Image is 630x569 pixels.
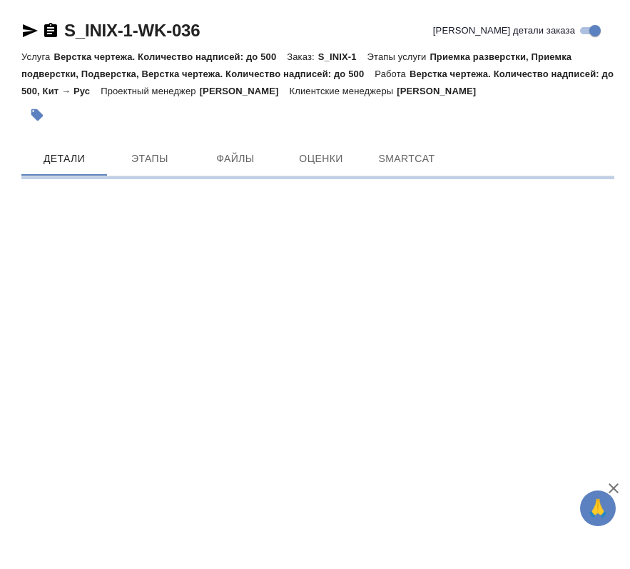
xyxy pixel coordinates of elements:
[433,24,575,38] span: [PERSON_NAME] детали заказа
[290,86,397,96] p: Клиентские менеджеры
[64,21,200,40] a: S_INIX-1-WK-036
[287,150,355,168] span: Оценки
[397,86,487,96] p: [PERSON_NAME]
[372,150,441,168] span: SmartCat
[586,493,610,523] span: 🙏
[116,150,184,168] span: Этапы
[200,86,290,96] p: [PERSON_NAME]
[42,22,59,39] button: Скопировать ссылку
[375,69,410,79] p: Работа
[201,150,270,168] span: Файлы
[21,99,53,131] button: Добавить тэг
[54,51,287,62] p: Верстка чертежа. Количество надписей: до 500
[21,51,54,62] p: Услуга
[318,51,367,62] p: S_INIX-1
[21,22,39,39] button: Скопировать ссылку для ЯМессенджера
[101,86,199,96] p: Проектный менеджер
[287,51,317,62] p: Заказ:
[367,51,430,62] p: Этапы услуги
[580,490,616,526] button: 🙏
[30,150,98,168] span: Детали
